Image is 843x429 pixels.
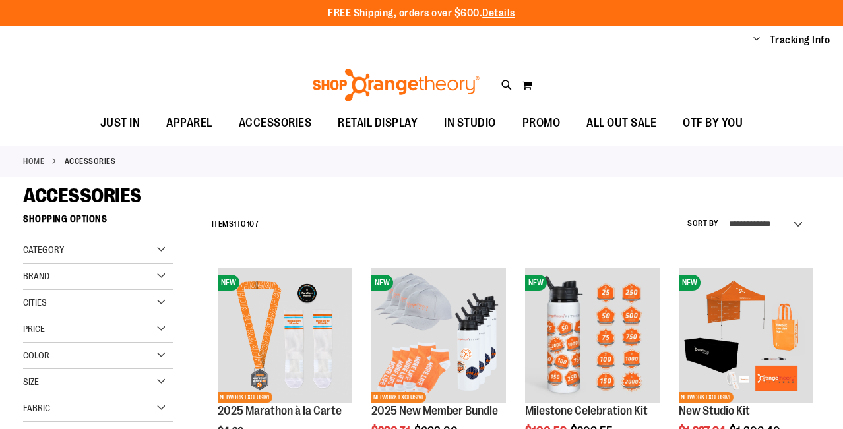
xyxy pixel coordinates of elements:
span: NETWORK EXCLUSIVE [679,392,734,403]
img: 2025 Marathon à la Carte [218,268,352,403]
img: 2025 New Member Bundle [371,268,506,403]
span: Brand [23,271,49,281]
span: ACCESSORIES [239,108,312,138]
img: Milestone Celebration Kit [525,268,660,403]
span: NETWORK EXCLUSIVE [371,392,426,403]
a: 2025 Marathon à la Carte [218,404,342,417]
button: Account menu [753,34,760,47]
a: 2025 New Member Bundle [371,404,498,417]
span: NEW [218,275,239,291]
span: 1 [234,219,237,229]
span: Color [23,350,49,360]
a: 2025 New Member BundleNEWNETWORK EXCLUSIVE [371,268,506,405]
span: ACCESSORIES [23,185,142,207]
strong: Shopping Options [23,208,173,237]
span: ALL OUT SALE [586,108,656,138]
a: Milestone Celebration KitNEW [525,268,660,405]
span: NETWORK EXCLUSIVE [218,392,272,403]
img: New Studio Kit [679,268,813,403]
span: Category [23,244,64,255]
span: APPAREL [166,108,212,138]
a: Milestone Celebration Kit [525,404,648,417]
h2: Items to [212,214,259,235]
span: Size [23,376,39,387]
span: Cities [23,297,47,308]
span: NEW [525,275,547,291]
span: NEW [679,275,701,291]
a: 2025 Marathon à la CarteNEWNETWORK EXCLUSIVE [218,268,352,405]
a: Home [23,156,44,167]
span: 107 [247,219,259,229]
a: Details [482,7,515,19]
span: RETAIL DISPLAY [338,108,418,138]
a: Tracking Info [770,33,830,47]
span: NEW [371,275,393,291]
span: IN STUDIO [444,108,496,138]
span: JUST IN [100,108,140,138]
img: Shop Orangetheory [311,69,482,101]
span: OTF BY YOU [683,108,743,138]
label: Sort By [687,218,719,229]
a: New Studio Kit [679,404,750,417]
span: PROMO [522,108,561,138]
span: Fabric [23,403,50,413]
span: Price [23,324,45,334]
p: FREE Shipping, orders over $600. [328,6,515,21]
a: New Studio KitNEWNETWORK EXCLUSIVE [679,268,813,405]
strong: ACCESSORIES [65,156,116,167]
